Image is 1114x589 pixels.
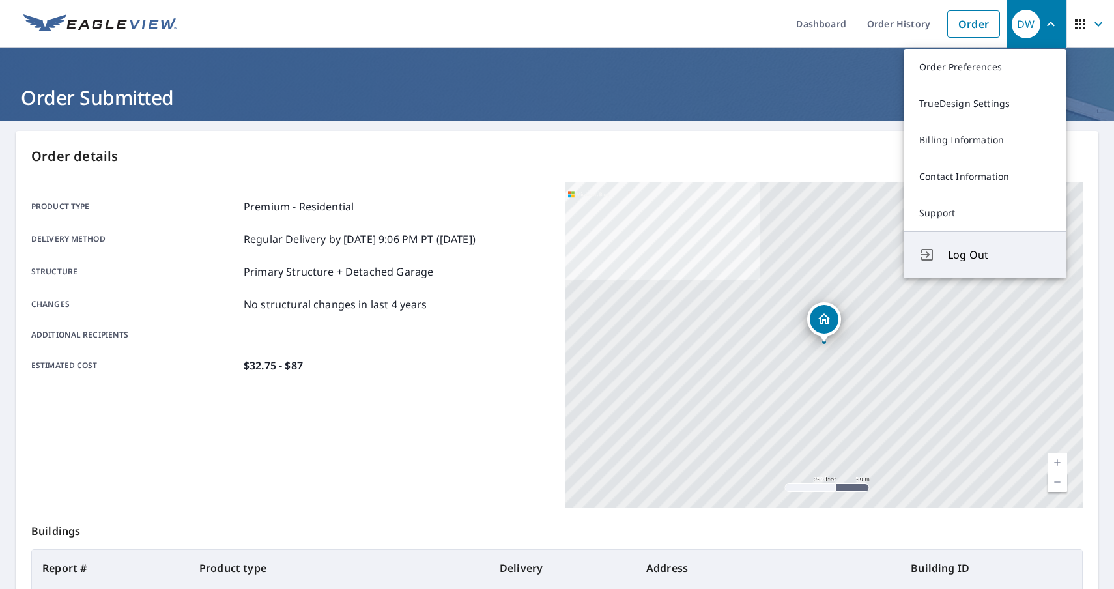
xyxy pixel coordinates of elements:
p: Primary Structure + Detached Garage [244,264,433,280]
p: Additional recipients [31,329,238,341]
a: Current Level 17, Zoom In [1048,453,1067,472]
button: Log Out [904,231,1066,278]
th: Delivery [489,550,636,586]
th: Report # [32,550,189,586]
img: EV Logo [23,14,177,34]
a: Support [904,195,1066,231]
div: Dropped pin, building 1, Residential property, 18 Cape Andover Newport Beach, CA 92660 [807,302,841,343]
p: Structure [31,264,238,280]
a: Order Preferences [904,49,1066,85]
p: $32.75 - $87 [244,358,303,373]
p: Order details [31,147,1083,166]
a: TrueDesign Settings [904,85,1066,122]
div: DW [1012,10,1040,38]
a: Current Level 17, Zoom Out [1048,472,1067,492]
h1: Order Submitted [16,84,1098,111]
p: Product type [31,199,238,214]
th: Product type [189,550,489,586]
p: No structural changes in last 4 years [244,296,427,312]
p: Changes [31,296,238,312]
p: Buildings [31,508,1083,549]
a: Billing Information [904,122,1066,158]
span: Log Out [948,247,1051,263]
th: Address [636,550,900,586]
a: Order [947,10,1000,38]
p: Regular Delivery by [DATE] 9:06 PM PT ([DATE]) [244,231,476,247]
p: Estimated cost [31,358,238,373]
p: Delivery method [31,231,238,247]
a: Contact Information [904,158,1066,195]
p: Premium - Residential [244,199,354,214]
th: Building ID [900,550,1082,586]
